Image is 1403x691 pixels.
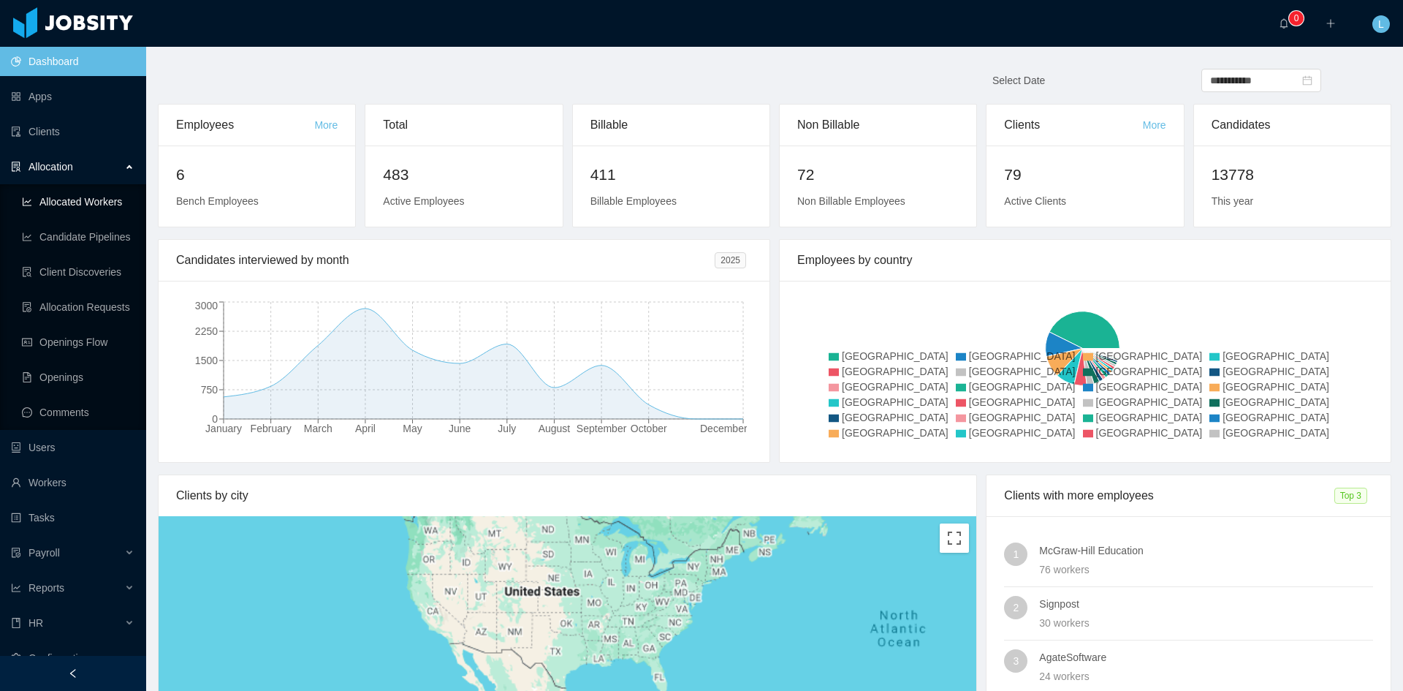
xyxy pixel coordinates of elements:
[11,653,21,663] i: icon: setting
[1096,427,1203,439] span: [GEOGRAPHIC_DATA]
[539,423,571,434] tspan: August
[590,105,752,146] div: Billable
[1004,475,1334,516] div: Clients with more employees
[1223,381,1329,393] span: [GEOGRAPHIC_DATA]
[304,423,332,434] tspan: March
[1223,396,1329,408] span: [GEOGRAPHIC_DATA]
[11,548,21,558] i: icon: file-protect
[383,105,544,146] div: Total
[577,423,627,434] tspan: September
[631,423,667,434] tspan: October
[842,350,948,362] span: [GEOGRAPHIC_DATA]
[1039,615,1373,631] div: 30 workers
[11,468,134,497] a: icon: userWorkers
[797,163,959,186] h2: 72
[176,240,715,281] div: Candidates interviewed by month
[1378,15,1384,33] span: L
[1013,596,1019,619] span: 2
[797,240,1373,281] div: Employees by country
[403,423,422,434] tspan: May
[1096,366,1203,377] span: [GEOGRAPHIC_DATA]
[11,618,21,628] i: icon: book
[969,396,1076,408] span: [GEOGRAPHIC_DATA]
[28,617,43,629] span: HR
[842,427,948,439] span: [GEOGRAPHIC_DATA]
[11,117,134,146] a: icon: auditClients
[22,187,134,216] a: icon: line-chartAllocated Workers
[1013,543,1019,566] span: 1
[212,413,218,425] tspan: 0
[251,423,292,434] tspan: February
[1326,18,1336,29] i: icon: plus
[28,652,89,664] span: Configuration
[22,292,134,322] a: icon: file-doneAllocation Requests
[1004,105,1142,146] div: Clients
[28,161,73,173] span: Allocation
[1143,119,1166,131] a: More
[1013,649,1019,673] span: 3
[11,503,134,532] a: icon: profileTasks
[1223,427,1329,439] span: [GEOGRAPHIC_DATA]
[28,547,60,559] span: Payroll
[22,363,134,392] a: icon: file-textOpenings
[1096,350,1203,362] span: [GEOGRAPHIC_DATA]
[11,162,21,172] i: icon: solution
[969,381,1076,393] span: [GEOGRAPHIC_DATA]
[797,195,905,207] span: Non Billable Employees
[1004,163,1166,186] h2: 79
[1004,195,1066,207] span: Active Clients
[195,300,218,311] tspan: 3000
[1334,488,1367,504] span: Top 3
[842,366,948,377] span: [GEOGRAPHIC_DATA]
[992,75,1045,86] span: Select Date
[969,366,1076,377] span: [GEOGRAPHIC_DATA]
[969,412,1076,423] span: [GEOGRAPHIC_DATA]
[969,427,1076,439] span: [GEOGRAPHIC_DATA]
[314,119,338,131] a: More
[22,328,134,357] a: icon: idcardOpenings Flow
[1039,649,1373,665] h4: AgateSoftware
[1223,366,1329,377] span: [GEOGRAPHIC_DATA]
[715,252,746,268] span: 2025
[1039,596,1373,612] h4: Signpost
[842,412,948,423] span: [GEOGRAPHIC_DATA]
[22,398,134,427] a: icon: messageComments
[969,350,1076,362] span: [GEOGRAPHIC_DATA]
[590,195,677,207] span: Billable Employees
[28,582,64,594] span: Reports
[1039,562,1373,578] div: 76 workers
[1096,412,1203,423] span: [GEOGRAPHIC_DATA]
[1223,412,1329,423] span: [GEOGRAPHIC_DATA]
[383,163,544,186] h2: 483
[1223,350,1329,362] span: [GEOGRAPHIC_DATA]
[11,82,134,111] a: icon: appstoreApps
[1212,163,1373,186] h2: 13778
[1039,543,1373,559] h4: McGraw-Hill Education
[1289,11,1304,26] sup: 0
[11,47,134,76] a: icon: pie-chartDashboard
[1212,195,1254,207] span: This year
[1212,105,1373,146] div: Candidates
[590,163,752,186] h2: 411
[940,524,969,553] button: Toggle fullscreen view
[1096,381,1203,393] span: [GEOGRAPHIC_DATA]
[1302,75,1312,86] i: icon: calendar
[1039,668,1373,684] div: 24 workers
[1096,396,1203,408] span: [GEOGRAPHIC_DATA]
[355,423,376,434] tspan: April
[22,222,134,252] a: icon: line-chartCandidate Pipelines
[176,475,959,516] div: Clients by city
[383,195,464,207] span: Active Employees
[11,433,134,462] a: icon: robotUsers
[195,355,218,366] tspan: 1500
[842,396,948,408] span: [GEOGRAPHIC_DATA]
[205,423,242,434] tspan: January
[201,384,218,396] tspan: 750
[1279,18,1289,29] i: icon: bell
[195,325,218,337] tspan: 2250
[11,583,21,593] i: icon: line-chart
[22,257,134,287] a: icon: file-searchClient Discoveries
[176,105,314,146] div: Employees
[498,423,516,434] tspan: July
[842,381,948,393] span: [GEOGRAPHIC_DATA]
